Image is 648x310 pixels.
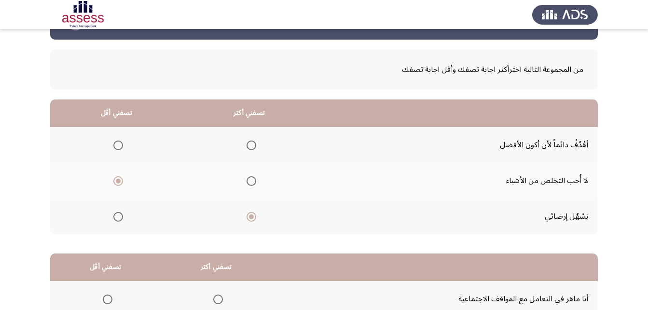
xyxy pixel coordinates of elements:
mat-radio-group: Select an option [110,137,123,153]
th: تصفني أقَل [50,254,161,281]
td: أهْدُفْ دائماً لأن أكون الأفضل [316,127,598,163]
mat-radio-group: Select an option [243,137,256,153]
th: تصفني أكثر [183,99,316,127]
mat-radio-group: Select an option [209,291,223,307]
mat-radio-group: Select an option [243,172,256,189]
span: من المجموعة التالية اخترأكثر اجابة تصفك وأقل اجابة تصفك [65,61,583,78]
mat-radio-group: Select an option [110,208,123,225]
mat-radio-group: Select an option [99,291,112,307]
h3: Occupational Competency Measurement (OCM) [260,17,430,29]
img: Assessment logo of OCM R1 ASSESS [50,1,116,28]
th: تصفني أكثر [161,254,272,281]
mat-radio-group: Select an option [110,172,123,189]
th: تصفني أقَل [50,99,183,127]
mat-radio-group: Select an option [243,208,256,225]
td: يَسْهُل إرضائي [316,198,598,234]
td: لا أُحب التخلص من الأشياء [316,163,598,198]
img: Assess Talent Management logo [532,1,598,28]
